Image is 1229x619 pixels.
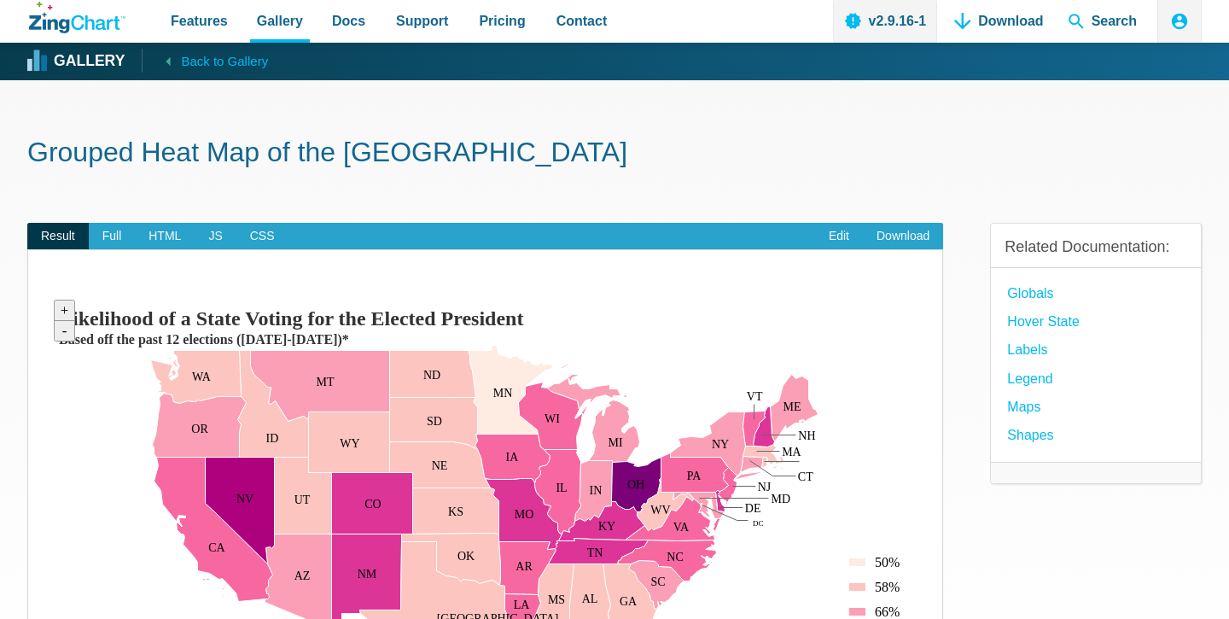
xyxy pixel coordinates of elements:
h1: Grouped Heat Map of the [GEOGRAPHIC_DATA] [27,135,1202,173]
a: Legend [1007,367,1052,390]
span: Back to Gallery [181,50,268,73]
a: Shapes [1007,423,1053,447]
span: JS [195,223,236,250]
a: Back to Gallery [142,49,268,73]
span: Features [171,9,228,32]
span: HTML [135,223,195,250]
span: Full [89,223,136,250]
span: Gallery [257,9,303,32]
a: Labels [1007,338,1047,361]
h3: Related Documentation: [1005,237,1187,257]
a: Edit [815,223,863,250]
span: Pricing [479,9,525,32]
a: Maps [1007,395,1040,418]
span: Result [27,223,89,250]
span: Support [396,9,448,32]
span: Contact [556,9,608,32]
span: CSS [236,223,288,250]
span: Docs [332,9,365,32]
strong: Gallery [54,54,125,69]
a: Download [863,223,943,250]
a: globals [1007,282,1053,305]
a: hover state [1007,310,1079,333]
a: ZingChart Logo. Click to return to the homepage [29,2,125,33]
a: Gallery [29,49,125,74]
